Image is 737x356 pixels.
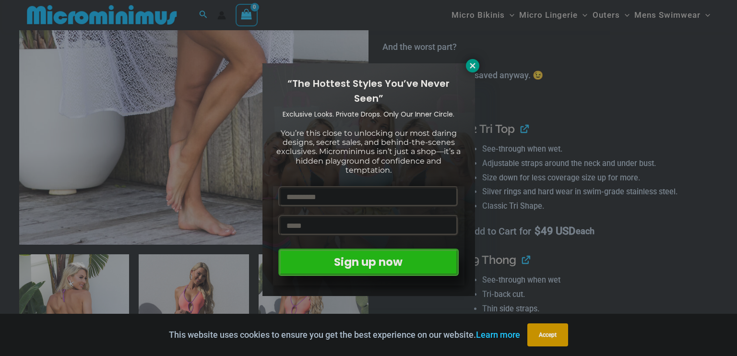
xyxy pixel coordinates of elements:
[466,59,479,72] button: Close
[527,323,568,346] button: Accept
[276,129,461,175] span: You’re this close to unlocking our most daring designs, secret sales, and behind-the-scenes exclu...
[476,330,520,340] a: Learn more
[278,249,458,276] button: Sign up now
[287,77,450,105] span: “The Hottest Styles You’ve Never Seen”
[283,109,454,119] span: Exclusive Looks. Private Drops. Only Our Inner Circle.
[169,328,520,342] p: This website uses cookies to ensure you get the best experience on our website.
